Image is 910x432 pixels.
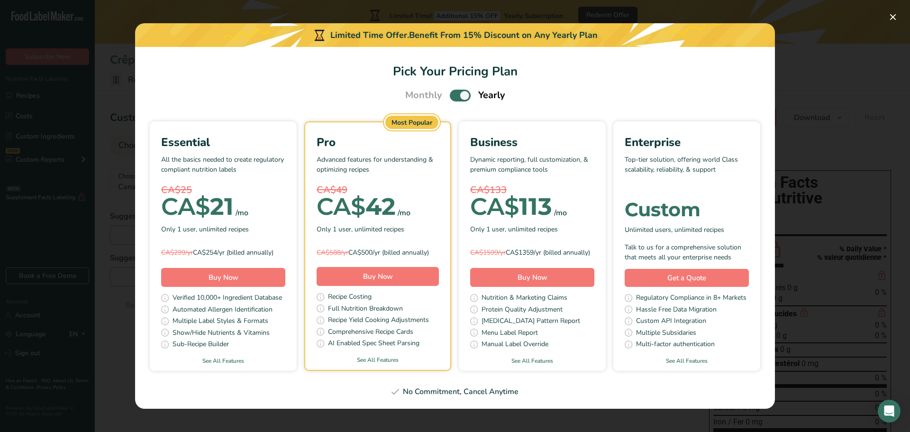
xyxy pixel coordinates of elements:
div: No Commitment, Cancel Anytime [146,386,764,397]
span: Buy Now [518,273,547,282]
span: CA$ [161,192,210,221]
span: Only 1 user, unlimited recipes [470,224,558,234]
span: Yearly [478,88,505,102]
div: Pro [317,134,439,151]
span: Regulatory Compliance in 8+ Markets [636,293,746,304]
p: Advanced features for understanding & optimizing recipes [317,155,439,183]
div: CA$49 [317,183,439,197]
span: CA$ [470,192,519,221]
span: CA$299/yr [161,248,193,257]
span: Hassle Free Data Migration [636,304,717,316]
span: Verified 10,000+ Ingredient Database [173,293,282,304]
div: 113 [470,197,552,216]
span: Multiple Subsidaries [636,328,696,340]
span: Unlimited users, unlimited recipes [625,225,724,235]
span: Get a Quote [667,273,706,284]
button: Buy Now [317,267,439,286]
h1: Pick Your Pricing Plan [146,62,764,81]
span: Sub-Recipe Builder [173,339,229,351]
span: Recipe Costing [328,292,372,303]
div: Benefit From 15% Discount on Any Yearly Plan [409,29,598,42]
span: Full Nutrition Breakdown [328,303,403,315]
div: CA$1359/yr (billed annually) [470,248,594,257]
span: Protein Quality Adjustment [482,304,563,316]
span: Buy Now [209,273,238,282]
div: /mo [398,207,410,219]
a: See All Features [150,357,297,365]
span: Multi-factor authentication [636,339,715,351]
span: AI Enabled Spec Sheet Parsing [328,338,419,350]
div: 21 [161,197,234,216]
span: Automated Allergen Identification [173,304,273,316]
a: Get a Quote [625,269,749,287]
div: Talk to us for a comprehensive solution that meets all your enterprise needs [625,242,749,262]
span: Custom API Integration [636,316,706,328]
button: Buy Now [161,268,285,287]
span: Manual Label Override [482,339,548,351]
div: Business [470,134,594,151]
span: Monthly [405,88,442,102]
span: Only 1 user, unlimited recipes [161,224,249,234]
span: Comprehensive Recipe Cards [328,327,413,339]
span: Multiple Label Styles & Formats [173,316,268,328]
div: CA$500/yr (billed annually) [317,248,439,257]
div: Open Intercom Messenger [878,400,901,423]
div: Essential [161,134,285,151]
span: Show/Hide Nutrients & Vitamins [173,328,270,340]
div: Most Popular [385,116,438,129]
span: Nutrition & Marketing Claims [482,293,567,304]
a: See All Features [613,357,760,365]
div: Custom [625,200,749,219]
span: Recipe Yield Cooking Adjustments [328,315,429,327]
p: Dynamic reporting, full customization, & premium compliance tools [470,155,594,183]
span: [MEDICAL_DATA] Pattern Report [482,316,580,328]
span: Only 1 user, unlimited recipes [317,224,404,234]
div: /mo [236,207,248,219]
button: Buy Now [470,268,594,287]
span: CA$1599/yr [470,248,506,257]
span: Menu Label Report [482,328,538,340]
p: All the basics needed to create regulatory compliant nutrition labels [161,155,285,183]
span: CA$ [317,192,365,221]
span: Buy Now [363,272,393,281]
span: CA$588/yr [317,248,348,257]
div: /mo [554,207,567,219]
a: See All Features [305,356,450,364]
div: CA$25 [161,183,285,197]
a: See All Features [459,357,606,365]
div: CA$133 [470,183,594,197]
p: Top-tier solution, offering world Class scalability, reliability, & support [625,155,749,183]
div: Enterprise [625,134,749,151]
div: 42 [317,197,396,216]
div: CA$254/yr (billed annually) [161,248,285,257]
div: Limited Time Offer. [135,23,775,47]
